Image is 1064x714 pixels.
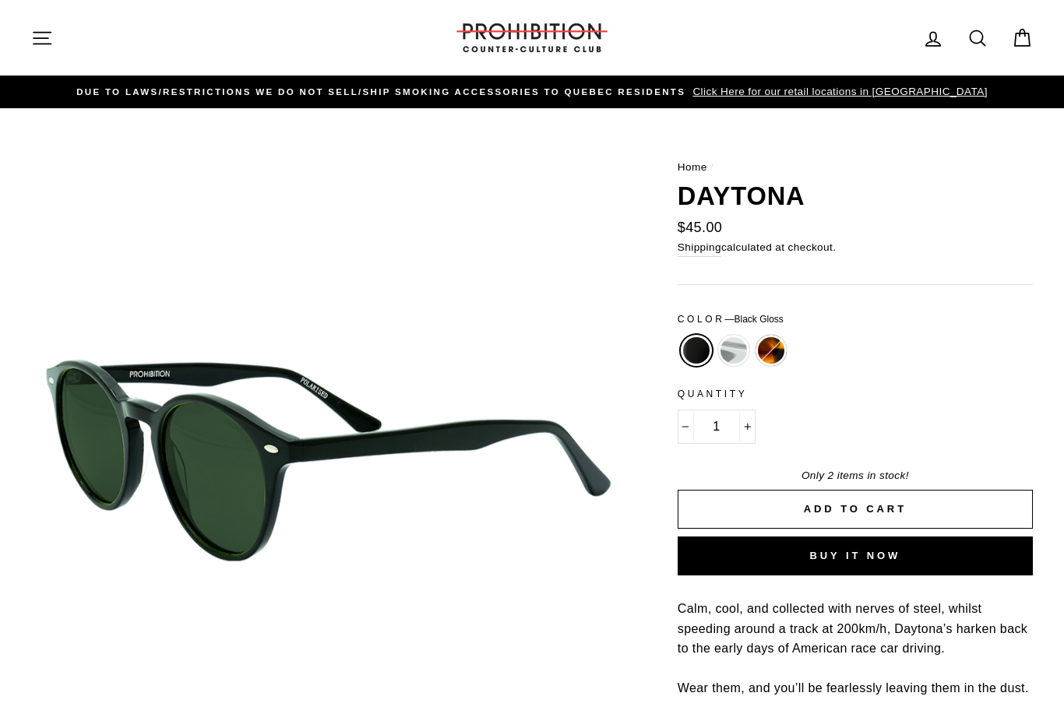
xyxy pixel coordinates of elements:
p: Wear them, and you’ll be fearlessly leaving them in the dust. [678,678,1033,698]
h1: DAYTONA [678,184,1033,209]
small: calculated at checkout. [678,239,1033,257]
span: Add to cart [804,503,907,515]
button: Add to cart [678,490,1033,529]
label: Crystal [718,335,749,366]
nav: breadcrumbs [678,159,1033,176]
a: DUE TO LAWS/restrictions WE DO NOT SELL/SHIP SMOKING ACCESSORIES to qUEBEC RESIDENTS Click Here f... [35,83,1029,100]
label: Quantity [678,387,1033,402]
img: PROHIBITION COUNTER-CULTURE CLUB [454,23,610,52]
label: Black Gloss [681,335,712,366]
a: Home [678,161,707,173]
input: quantity [678,410,756,444]
span: $45.00 [678,220,722,235]
span: Click Here for our retail locations in [GEOGRAPHIC_DATA] [689,86,987,97]
p: Calm, cool, and collected with nerves of steel, whilst speeding around a track at 200km/h, Dayton... [678,599,1033,659]
span: Black Gloss [734,314,783,325]
a: Shipping [678,239,721,257]
span: / [710,161,713,173]
button: Reduce item quantity by one [678,410,694,444]
span: — [724,314,783,325]
button: Increase item quantity by one [739,410,756,444]
span: DUE TO LAWS/restrictions WE DO NOT SELL/SHIP SMOKING ACCESSORIES to qUEBEC RESIDENTS [76,87,685,97]
div: Only 2 items in stock! [678,467,1033,484]
label: [GEOGRAPHIC_DATA] [756,335,787,366]
label: Color [678,312,1033,327]
button: Buy it now [678,536,1033,575]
